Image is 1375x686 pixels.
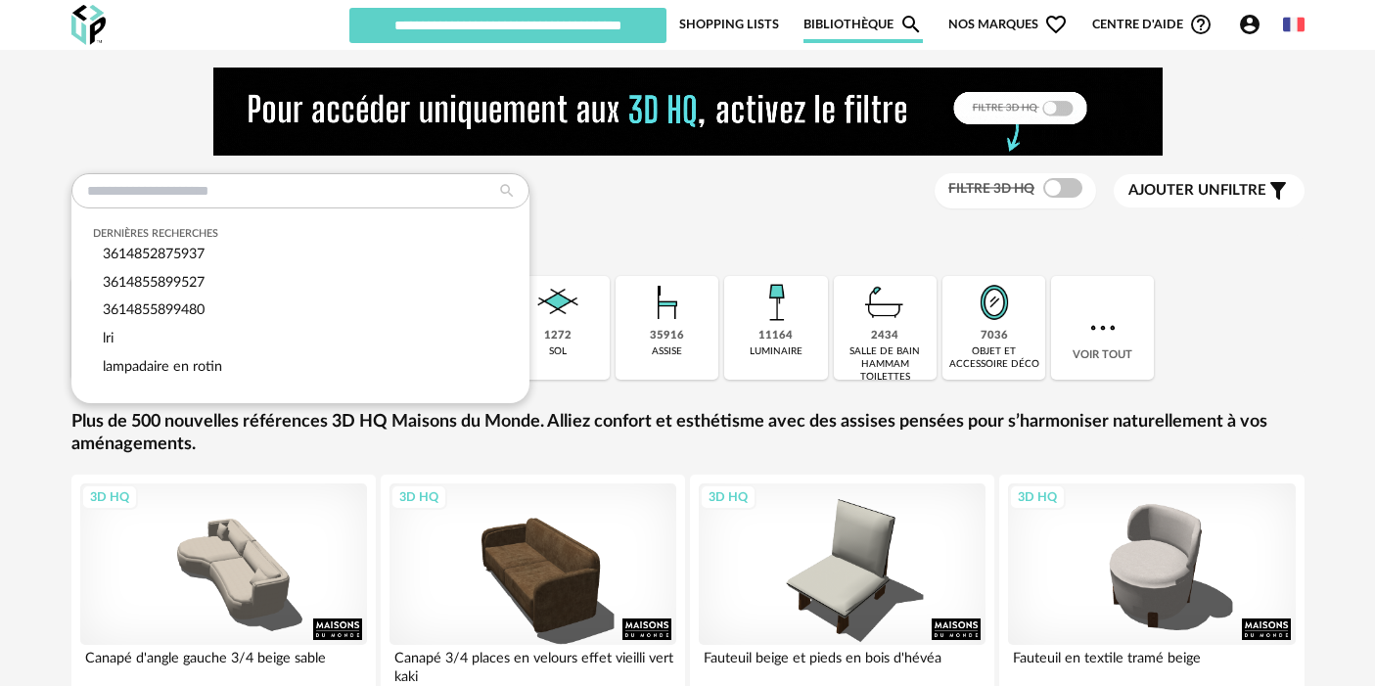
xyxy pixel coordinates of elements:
[549,345,567,358] div: sol
[1189,13,1213,36] span: Help Circle Outline icon
[981,329,1008,343] div: 7036
[1009,484,1066,510] div: 3D HQ
[948,6,1068,43] span: Nos marques
[899,13,923,36] span: Magnify icon
[652,345,682,358] div: assise
[700,484,756,510] div: 3D HQ
[750,276,802,329] img: Luminaire.png
[531,276,584,329] img: Sol.png
[1238,13,1261,36] span: Account Circle icon
[390,645,677,684] div: Canapé 3/4 places en velours effet vieilli vert kaki
[840,345,931,384] div: salle de bain hammam toilettes
[750,345,802,358] div: luminaire
[103,275,205,290] span: 3614855899527
[650,329,684,343] div: 35916
[1114,174,1305,207] button: Ajouter unfiltre Filter icon
[968,276,1021,329] img: Miroir.png
[93,227,507,241] div: Dernières recherches
[641,276,694,329] img: Assise.png
[1128,181,1266,201] span: filtre
[1085,310,1121,345] img: more.7b13dc1.svg
[213,68,1163,156] img: NEW%20NEW%20HQ%20NEW_V1.gif
[71,411,1305,457] a: Plus de 500 nouvelles références 3D HQ Maisons du Monde. Alliez confort et esthétisme avec des as...
[1266,179,1290,203] span: Filter icon
[544,329,572,343] div: 1272
[1238,13,1270,36] span: Account Circle icon
[71,5,106,45] img: OXP
[1044,13,1068,36] span: Heart Outline icon
[1128,183,1220,198] span: Ajouter un
[871,329,898,343] div: 2434
[758,329,793,343] div: 11164
[1051,276,1154,380] div: Voir tout
[80,645,368,684] div: Canapé d'angle gauche 3/4 beige sable
[948,182,1034,196] span: Filtre 3D HQ
[948,345,1039,371] div: objet et accessoire déco
[699,645,986,684] div: Fauteuil beige et pieds en bois d'hévéa
[679,6,779,43] a: Shopping Lists
[103,331,114,345] span: lri
[1008,645,1296,684] div: Fauteuil en textile tramé beige
[803,6,923,43] a: BibliothèqueMagnify icon
[103,247,205,261] span: 3614852875937
[390,484,447,510] div: 3D HQ
[858,276,911,329] img: Salle%20de%20bain.png
[81,484,138,510] div: 3D HQ
[1283,14,1305,35] img: fr
[103,302,205,317] span: 3614855899480
[103,359,222,374] span: lampadaire en rotin
[1092,13,1213,36] span: Centre d'aideHelp Circle Outline icon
